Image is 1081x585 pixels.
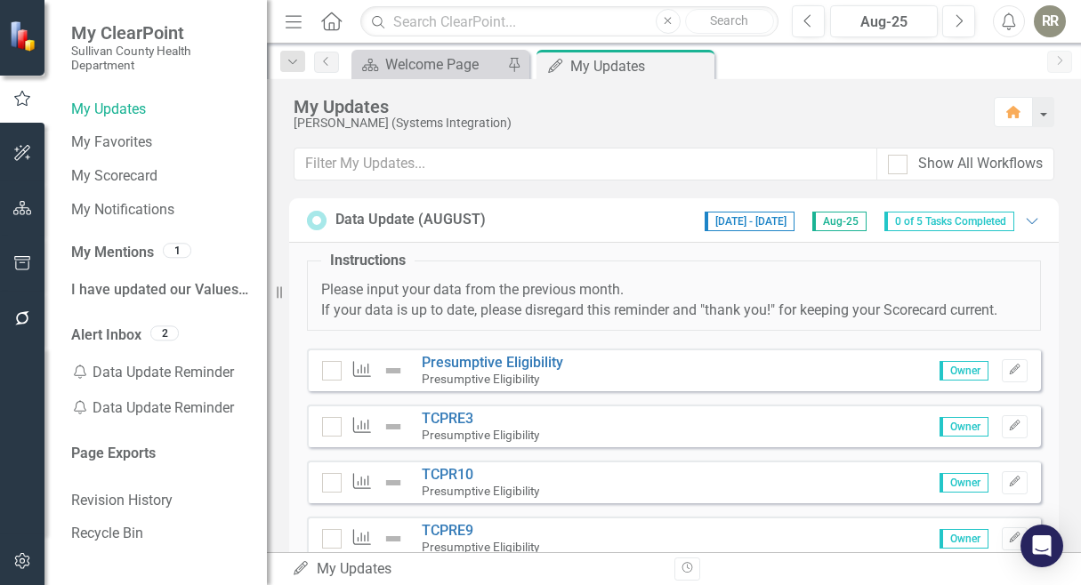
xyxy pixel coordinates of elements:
[422,522,473,539] a: TCPRE9
[940,361,988,381] span: Owner
[150,325,179,341] div: 2
[422,540,539,554] small: Presumptive Eligibility
[71,325,141,346] a: Alert Inbox
[294,148,877,180] input: Filter My Updates...
[422,428,539,442] small: Presumptive Eligibility
[383,528,404,549] img: Not Defined
[321,280,1027,321] p: Please input your data from the previous month. If your data is up to date, please disregard this...
[385,53,503,76] div: Welcome Page
[294,97,976,116] div: My Updates
[356,53,503,76] a: Welcome Page
[685,9,774,34] button: Search
[71,100,249,120] a: My Updates
[1020,525,1063,567] div: Open Intercom Messenger
[422,354,563,371] a: Presumptive Eligibility
[383,416,404,437] img: Not Defined
[71,491,249,511] a: Revision History
[360,6,778,37] input: Search ClearPoint...
[292,559,661,580] div: My Updates
[422,410,473,427] a: TCPRE3
[71,390,249,426] div: Data Update Reminder
[836,12,932,33] div: Aug-25
[940,529,988,549] span: Owner
[71,132,249,153] a: My Favorites
[422,466,473,483] a: TCPR10
[71,243,154,263] a: My Mentions
[71,524,249,544] a: Recycle Bin
[71,200,249,220] a: My Notifications
[570,55,710,77] div: My Updates
[940,473,988,493] span: Owner
[163,244,191,259] div: 1
[1034,5,1066,37] button: RR
[383,472,404,493] img: Not Defined
[383,360,404,381] img: Not Defined
[884,212,1014,231] span: 0 of 5 Tasks Completed
[321,251,415,271] legend: Instructions
[710,13,748,28] span: Search
[71,355,249,390] div: Data Update Reminder
[71,22,249,44] span: My ClearPoint
[294,116,976,130] div: [PERSON_NAME] (Systems Integration)
[422,484,539,498] small: Presumptive Eligibility
[335,210,486,230] div: Data Update (AUGUST)
[9,20,40,51] img: ClearPoint Strategy
[422,372,539,386] small: Presumptive Eligibility
[830,5,939,37] button: Aug-25
[812,212,867,231] span: Aug-25
[71,166,249,187] a: My Scorecard
[940,417,988,437] span: Owner
[705,212,795,231] span: [DATE] - [DATE]
[71,444,156,464] a: Page Exports
[918,154,1043,174] div: Show All Workflows
[71,44,249,73] small: Sullivan County Health Department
